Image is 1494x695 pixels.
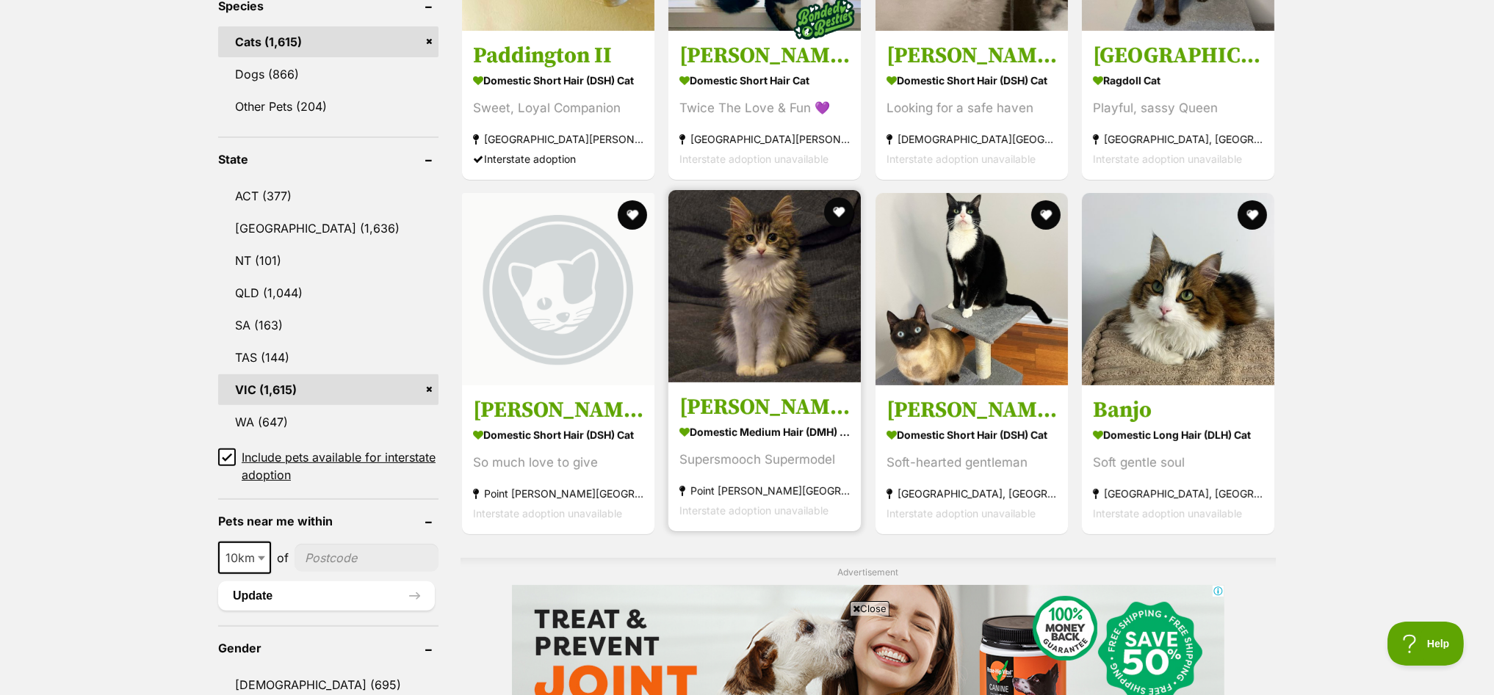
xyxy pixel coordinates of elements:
a: Cats (1,615) [218,26,439,57]
iframe: Advertisement [391,622,1103,688]
strong: [GEOGRAPHIC_DATA], [GEOGRAPHIC_DATA] [887,484,1057,503]
img: Banjo - Domestic Long Hair (DLH) Cat [1082,193,1274,385]
a: [PERSON_NAME] Domestic Short Hair (DSH) Cat Looking for a safe haven [DEMOGRAPHIC_DATA][GEOGRAPHI... [876,30,1068,179]
a: [GEOGRAPHIC_DATA] (1,636) [218,213,439,244]
strong: Domestic Short Hair (DSH) Cat [473,69,643,90]
strong: [GEOGRAPHIC_DATA], [GEOGRAPHIC_DATA] [1093,484,1263,503]
strong: Point [PERSON_NAME][GEOGRAPHIC_DATA] [679,481,850,501]
span: Include pets available for interstate adoption [242,448,439,484]
h3: [GEOGRAPHIC_DATA] [1093,41,1263,69]
h3: [PERSON_NAME] [887,396,1057,424]
strong: [GEOGRAPHIC_DATA], [GEOGRAPHIC_DATA] [1093,128,1263,148]
h3: [PERSON_NAME] [679,393,850,421]
a: [GEOGRAPHIC_DATA] Ragdoll Cat Playful, sassy Queen [GEOGRAPHIC_DATA], [GEOGRAPHIC_DATA] Interstat... [1082,30,1274,179]
div: Supersmooch Supermodel [679,450,850,470]
button: favourite [618,200,647,230]
strong: Point [PERSON_NAME][GEOGRAPHIC_DATA] [473,484,643,503]
a: NT (101) [218,245,439,276]
a: TAS (144) [218,342,439,373]
a: [PERSON_NAME] Domestic Short Hair (DSH) Cat Soft-hearted gentleman [GEOGRAPHIC_DATA], [GEOGRAPHIC... [876,385,1068,534]
span: 10km [218,542,271,574]
span: 10km [220,547,270,568]
a: Include pets available for interstate adoption [218,448,439,484]
a: [PERSON_NAME] & [PERSON_NAME] 🌷🌺 Domestic Short Hair Cat Twice The Love & Fun 💜 [GEOGRAPHIC_DATA]... [668,30,861,179]
span: Interstate adoption unavailable [887,507,1036,520]
a: Dogs (866) [218,59,439,90]
img: Zander - Domestic Short Hair (DSH) Cat [876,193,1068,385]
a: VIC (1,615) [218,374,439,405]
strong: [GEOGRAPHIC_DATA][PERSON_NAME], [GEOGRAPHIC_DATA] [679,128,850,148]
a: Banjo Domestic Long Hair (DLH) Cat Soft gentle soul [GEOGRAPHIC_DATA], [GEOGRAPHIC_DATA] Intersta... [1082,385,1274,534]
h3: Paddington II [473,41,643,69]
a: Other Pets (204) [218,91,439,122]
strong: Domestic Short Hair (DSH) Cat [473,424,643,445]
strong: Ragdoll Cat [1093,69,1263,90]
button: favourite [1031,200,1061,230]
div: Soft gentle soul [1093,453,1263,473]
span: Interstate adoption unavailable [1093,507,1242,520]
span: Interstate adoption unavailable [679,152,829,164]
div: Soft-hearted gentleman [887,453,1057,473]
a: WA (647) [218,407,439,437]
span: Interstate adoption unavailable [887,152,1036,164]
a: Paddington II Domestic Short Hair (DSH) Cat Sweet, Loyal Companion [GEOGRAPHIC_DATA][PERSON_NAME]... [462,30,654,179]
a: ACT (377) [218,181,439,211]
h3: [PERSON_NAME] [887,41,1057,69]
header: State [218,153,439,166]
header: Gender [218,641,439,655]
h3: [PERSON_NAME] & [PERSON_NAME] 🌷🌺 [679,41,850,69]
span: of [277,549,289,567]
div: Interstate adoption [473,148,643,168]
strong: [DEMOGRAPHIC_DATA][GEOGRAPHIC_DATA], [GEOGRAPHIC_DATA] [887,128,1057,148]
button: Update [218,581,435,611]
strong: Domestic Long Hair (DLH) Cat [1093,424,1263,445]
div: So much love to give [473,453,643,473]
a: [PERSON_NAME] Domestic Short Hair (DSH) Cat So much love to give Point [PERSON_NAME][GEOGRAPHIC_D... [462,385,654,534]
img: Maggie - Domestic Medium Hair (DMH) Cat [668,190,861,382]
div: Sweet, Loyal Companion [473,98,643,117]
strong: Domestic Short Hair Cat [679,69,850,90]
iframe: Help Scout Beacon - Open [1387,622,1465,666]
strong: [GEOGRAPHIC_DATA][PERSON_NAME][GEOGRAPHIC_DATA] [473,128,643,148]
a: SA (163) [218,310,439,341]
div: Playful, sassy Queen [1093,98,1263,117]
strong: Domestic Short Hair (DSH) Cat [887,424,1057,445]
strong: Domestic Short Hair (DSH) Cat [887,69,1057,90]
button: favourite [825,197,854,227]
strong: Domestic Medium Hair (DMH) Cat [679,421,850,443]
span: Interstate adoption unavailable [679,504,829,517]
div: Looking for a safe haven [887,98,1057,117]
header: Pets near me within [218,514,439,528]
span: Close [850,601,889,616]
div: Twice The Love & Fun 💜 [679,98,850,117]
input: postcode [295,544,439,572]
span: Interstate adoption unavailable [473,507,622,520]
button: favourite [1238,200,1267,230]
span: Interstate adoption unavailable [1093,152,1242,164]
h3: [PERSON_NAME] [473,396,643,424]
a: [PERSON_NAME] Domestic Medium Hair (DMH) Cat Supersmooch Supermodel Point [PERSON_NAME][GEOGRAPHI... [668,382,861,531]
h3: Banjo [1093,396,1263,424]
a: QLD (1,044) [218,277,439,308]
